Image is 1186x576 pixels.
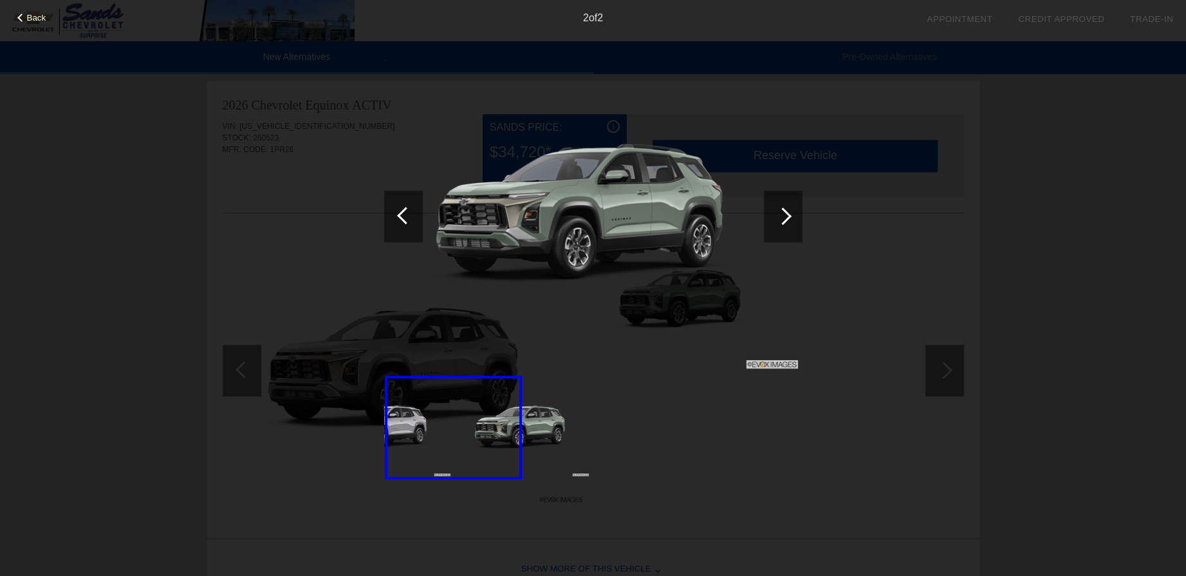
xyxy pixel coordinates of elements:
[27,13,46,23] span: Back
[927,14,992,24] a: Appointment
[583,12,589,23] span: 2
[458,378,590,477] img: 98cc087ae38a214f64190dd3797b5bb14414e68c.png
[1018,14,1104,24] a: Credit Approved
[1130,14,1173,24] a: Trade-In
[597,12,603,23] span: 2
[384,59,802,374] img: 98cc087ae38a214f64190dd3797b5bb14414e68c.png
